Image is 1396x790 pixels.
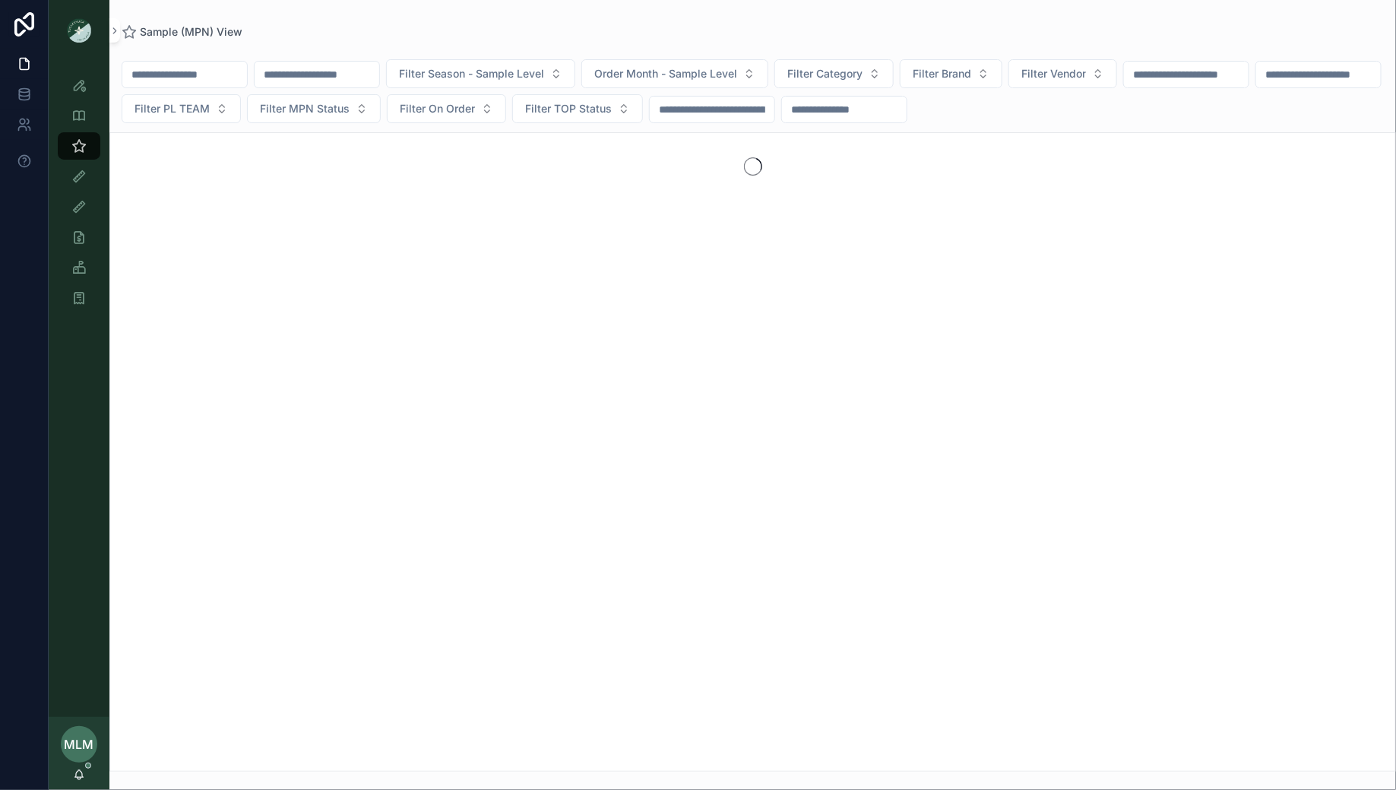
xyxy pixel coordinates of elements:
button: Select Button [581,59,768,88]
span: Filter Brand [913,66,971,81]
span: Order Month - Sample Level [594,66,737,81]
button: Select Button [1008,59,1117,88]
span: Filter MPN Status [260,101,350,116]
span: Filter TOP Status [525,101,612,116]
span: Filter Vendor [1021,66,1086,81]
div: scrollable content [49,61,109,332]
button: Select Button [512,94,643,123]
span: Sample (MPN) View [140,24,242,40]
button: Select Button [387,94,506,123]
span: Filter PL TEAM [135,101,210,116]
button: Select Button [774,59,894,88]
button: Select Button [386,59,575,88]
button: Select Button [122,94,241,123]
span: Filter On Order [400,101,475,116]
button: Select Button [900,59,1002,88]
span: Filter Category [787,66,863,81]
span: Filter Season - Sample Level [399,66,544,81]
button: Select Button [247,94,381,123]
a: Sample (MPN) View [122,24,242,40]
img: App logo [67,18,91,43]
span: MLM [65,735,94,754]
